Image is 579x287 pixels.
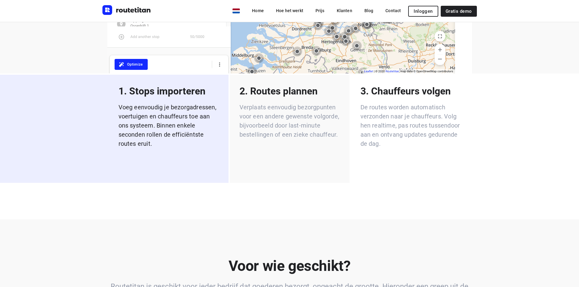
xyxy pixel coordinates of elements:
span: Gratis demo [446,9,472,14]
p: Verplaats eenvoudig bezorgpunten voor een andere gewenste volgorde, bijvoorbeeld door last-minute... [240,103,340,139]
span: Inloggen [414,9,433,14]
b: Voor wie geschikt? [229,257,351,275]
a: Routetitan [102,5,151,16]
p: 1. Stops importeren [119,84,219,98]
a: Blog [360,5,378,16]
a: Home [247,5,269,16]
a: Contact [381,5,406,16]
p: 2. Routes plannen [240,84,340,98]
p: 3. Chauffeurs volgen [360,84,461,98]
a: Klanten [332,5,357,16]
a: Prijs [311,5,329,16]
a: Gratis demo [441,6,477,17]
img: Routetitan logo [102,5,151,15]
p: De routes worden automatisch verzonden naar je chauffeurs. Volg hen realtime, pas routes tussendo... [360,103,461,148]
p: Voeg eenvoudig je bezorgadressen, voertuigen en chauffeurs toe aan ons systeem. Binnen enkele sec... [119,103,219,148]
button: Inloggen [408,6,438,17]
a: Hoe het werkt [271,5,308,16]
